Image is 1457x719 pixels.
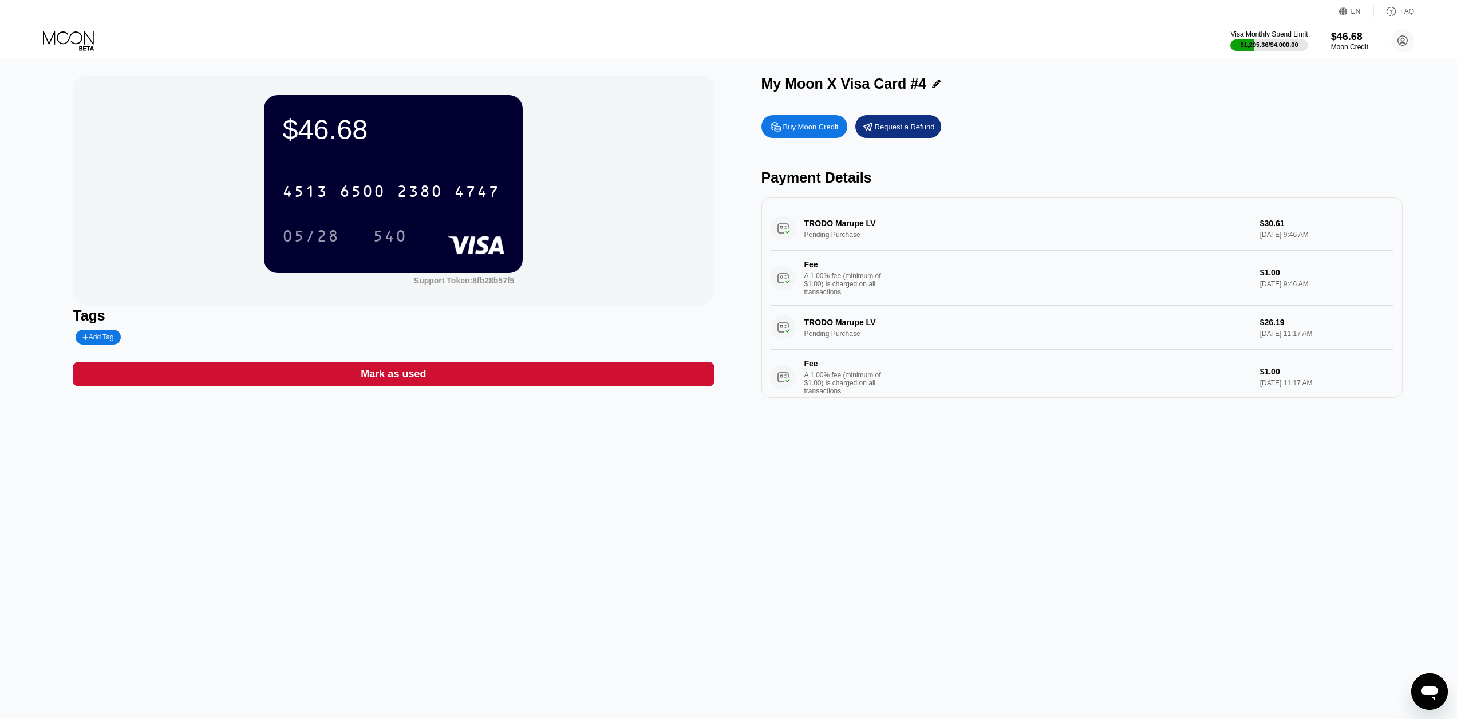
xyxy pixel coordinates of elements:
div: A 1.00% fee (minimum of $1.00) is charged on all transactions [804,272,890,296]
div: 2380 [397,184,443,202]
div: My Moon X Visa Card #4 [761,76,927,92]
div: 4513650023804747 [275,177,507,206]
div: Add Tag [82,333,113,341]
div: Moon Credit [1331,43,1368,51]
div: EN [1339,6,1374,17]
div: Request a Refund [855,115,941,138]
div: Fee [804,260,885,269]
div: Visa Monthly Spend Limit [1230,30,1308,38]
div: $1.00 [1260,367,1393,376]
div: A 1.00% fee (minimum of $1.00) is charged on all transactions [804,371,890,395]
div: FeeA 1.00% fee (minimum of $1.00) is charged on all transactions$1.00[DATE] 9:46 AM [771,251,1393,306]
div: Add Tag [76,330,120,345]
div: $1,295.36 / $4,000.00 [1241,41,1298,48]
div: 05/28 [282,228,339,247]
div: $46.68 [282,113,504,145]
div: 540 [364,222,416,250]
div: Request a Refund [875,122,935,132]
div: Payment Details [761,169,1403,186]
div: Visa Monthly Spend Limit$1,295.36/$4,000.00 [1230,30,1308,51]
div: Tags [73,307,714,324]
div: 4513 [282,184,328,202]
div: Support Token:8fb28b57f5 [414,276,515,285]
div: 05/28 [274,222,348,250]
div: Buy Moon Credit [783,122,839,132]
div: Mark as used [361,368,426,381]
div: 4747 [454,184,500,202]
div: 540 [373,228,407,247]
div: EN [1351,7,1361,15]
div: Support Token: 8fb28b57f5 [414,276,515,285]
div: FeeA 1.00% fee (minimum of $1.00) is charged on all transactions$1.00[DATE] 11:17 AM [771,350,1393,405]
div: $46.68Moon Credit [1331,31,1368,51]
div: 6500 [339,184,385,202]
div: [DATE] 11:17 AM [1260,379,1393,387]
div: FAQ [1400,7,1414,15]
iframe: Button to launch messaging window [1411,673,1448,710]
div: Buy Moon Credit [761,115,847,138]
div: Fee [804,359,885,368]
div: $46.68 [1331,31,1368,43]
div: Mark as used [73,362,714,386]
div: [DATE] 9:46 AM [1260,280,1393,288]
div: $1.00 [1260,268,1393,277]
div: FAQ [1374,6,1414,17]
